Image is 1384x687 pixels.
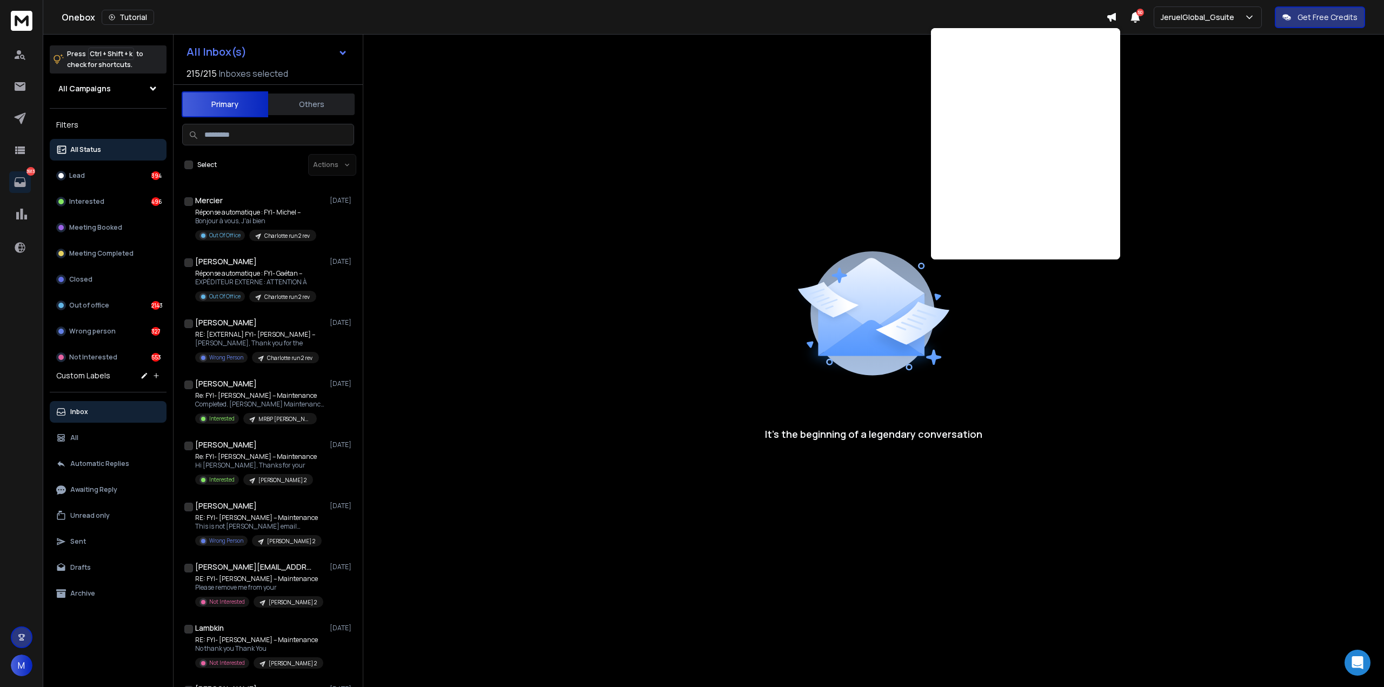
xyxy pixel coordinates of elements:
a: 3913 [9,171,31,193]
p: Press to check for shortcuts. [67,49,143,70]
div: 2143 [151,301,160,310]
button: Lead394 [50,165,167,186]
p: Charlotte run 2 rev [267,354,312,362]
p: 3913 [26,167,35,176]
p: [DATE] [330,624,354,632]
p: Meeting Booked [69,223,122,232]
button: Closed [50,269,167,290]
h1: All Inbox(s) [187,46,247,57]
h1: [PERSON_NAME] [195,501,257,511]
p: Please remove me from your [195,583,323,592]
p: Bonjour à vous, J'ai bien [195,217,316,225]
button: Meeting Completed [50,243,167,264]
button: All Campaigns [50,78,167,99]
p: [PERSON_NAME] 2 [269,659,317,668]
button: Inbox [50,401,167,423]
div: Onebox [62,10,1106,25]
h3: Inboxes selected [219,67,288,80]
button: Not Interested553 [50,346,167,368]
p: [DATE] [330,563,354,571]
p: Completed. [PERSON_NAME] Maintenance Supervisor, [195,400,325,409]
h1: [PERSON_NAME] [195,378,257,389]
p: [PERSON_NAME], Thank you for the [195,339,319,348]
p: Interested [69,197,104,206]
button: Interested496 [50,191,167,212]
p: Charlotte run 2 rev [264,293,310,301]
button: Awaiting Reply [50,479,167,501]
p: RE: FYI- [PERSON_NAME] – Maintenance [195,575,323,583]
h1: Lambkin [195,623,224,633]
h3: Custom Labels [56,370,110,381]
h3: Filters [50,117,167,132]
p: Hi [PERSON_NAME], Thanks for your [195,461,317,470]
h1: [PERSON_NAME] [195,317,257,328]
p: Not Interested [69,353,117,362]
button: All [50,427,167,449]
p: Out Of Office [209,292,241,301]
button: Automatic Replies [50,453,167,475]
p: Awaiting Reply [70,485,117,494]
p: Wrong Person [209,353,243,362]
p: Wrong person [69,327,116,336]
p: No thank you Thank You [195,644,323,653]
span: 215 / 215 [187,67,217,80]
p: Closed [69,275,92,284]
p: Get Free Credits [1297,12,1358,23]
button: Out of office2143 [50,295,167,316]
div: 553 [151,353,160,362]
p: Wrong Person [209,537,243,545]
p: Réponse automatique : FYI- Gaétan – [195,269,316,278]
h1: All Campaigns [58,83,111,94]
p: Meeting Completed [69,249,134,258]
button: Drafts [50,557,167,578]
p: RE: [EXTERNAL] FYI- [PERSON_NAME] – [195,330,319,339]
p: [DATE] [330,441,354,449]
p: Charlotte run 2 rev [264,232,310,240]
p: [DATE] [330,196,354,205]
p: Re: FYI- [PERSON_NAME] – Maintenance [195,391,325,400]
label: Select [197,161,217,169]
h1: [PERSON_NAME] [195,439,257,450]
p: EXPÉDITEUR EXTERNE : ATTENTION À [195,278,316,286]
button: Archive [50,583,167,604]
p: RE: FYI- [PERSON_NAME] – Maintenance [195,513,322,522]
button: M [11,655,32,676]
button: Tutorial [102,10,154,25]
p: [PERSON_NAME] 2 [269,598,317,606]
button: Unread only [50,505,167,526]
h1: Mercier [195,195,223,206]
button: All Status [50,139,167,161]
p: [DATE] [330,318,354,327]
p: [PERSON_NAME] 2 [258,476,307,484]
p: Inbox [70,408,88,416]
p: Automatic Replies [70,459,129,468]
p: [PERSON_NAME] 2 [267,537,315,545]
p: Out of office [69,301,109,310]
button: Meeting Booked [50,217,167,238]
p: Sent [70,537,86,546]
p: RE: FYI- [PERSON_NAME] – Maintenance [195,636,323,644]
p: [DATE] [330,257,354,266]
p: This is not [PERSON_NAME] email… [195,522,322,531]
p: All Status [70,145,101,154]
div: 327 [151,327,160,336]
button: Primary [182,91,268,117]
h1: [PERSON_NAME] [195,256,257,267]
p: All [70,433,78,442]
p: Réponse automatique : FYI- Michel – [195,208,316,217]
p: It’s the beginning of a legendary conversation [765,426,982,442]
p: [DATE] [330,379,354,388]
p: Out Of Office [209,231,241,239]
p: [DATE] [330,502,354,510]
div: 496 [151,197,160,206]
button: Wrong person327 [50,321,167,342]
p: Interested [209,476,235,484]
button: All Inbox(s) [178,41,356,63]
p: Archive [70,589,95,598]
p: Re: FYI- [PERSON_NAME] – Maintenance [195,452,317,461]
div: Open Intercom Messenger [1345,650,1370,676]
p: Interested [209,415,235,423]
button: Get Free Credits [1275,6,1365,28]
